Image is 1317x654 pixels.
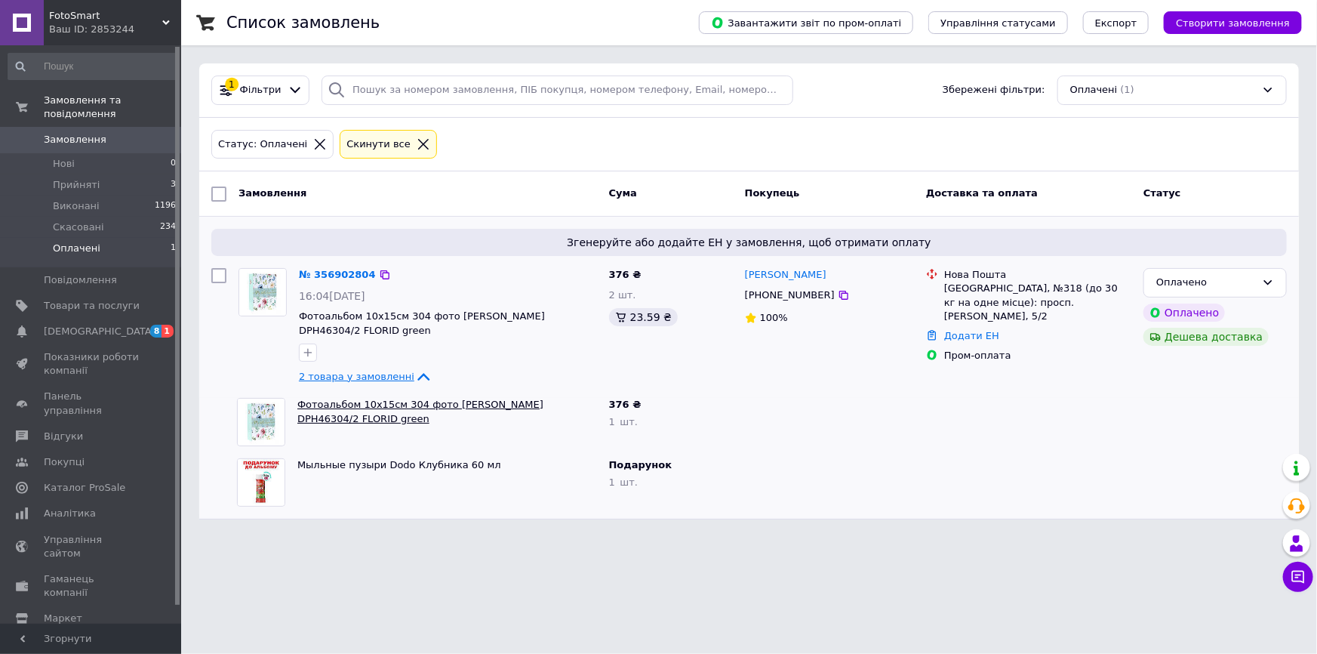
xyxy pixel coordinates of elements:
[943,83,1045,97] span: Збережені фільтри:
[745,187,800,199] span: Покупець
[299,310,545,336] a: Фотоальбом 10x15см 304 фото [PERSON_NAME] DPH46304/2 FLORID green
[44,572,140,600] span: Гаманець компанії
[1283,562,1313,592] button: Чат з покупцем
[44,612,82,625] span: Маркет
[1156,275,1256,291] div: Оплачено
[53,178,100,192] span: Прийняті
[944,282,1131,323] div: [GEOGRAPHIC_DATA], №318 (до 30 кг на одне місце): просп. [PERSON_NAME], 5/2
[944,268,1131,282] div: Нова Пошта
[150,325,162,338] span: 8
[1143,187,1181,199] span: Статус
[155,199,176,213] span: 1196
[1143,328,1269,346] div: Дешева доставка
[711,16,901,29] span: Завантажити звіт по пром-оплаті
[1083,11,1149,34] button: Експорт
[171,242,176,255] span: 1
[745,268,826,282] a: [PERSON_NAME]
[44,133,106,147] span: Замовлення
[609,269,642,280] span: 376 ₴
[44,430,83,443] span: Відгуки
[299,290,365,302] span: 16:04[DATE]
[160,221,176,234] span: 234
[322,76,792,105] input: Пошук за номером замовлення, ПІБ покупця, номером телефону, Email, номером накладної
[609,289,636,301] span: 2 шт.
[215,137,310,153] div: Статус: Оплачені
[49,23,181,36] div: Ваш ID: 2853244
[609,459,672,470] span: Подарунок
[928,11,1068,34] button: Управління статусами
[926,187,1038,199] span: Доставка та оплата
[217,235,1281,250] span: Згенеруйте або додайте ЕН у замовлення, щоб отримати оплату
[609,187,637,199] span: Cума
[8,53,177,80] input: Пошук
[1149,17,1302,28] a: Створити замовлення
[53,199,100,213] span: Виконані
[238,268,287,316] a: Фото товару
[226,14,380,32] h1: Список замовлень
[44,94,181,121] span: Замовлення та повідомлення
[609,477,638,488] span: 1 шт.
[1070,83,1118,97] span: Оплачені
[44,481,125,495] span: Каталог ProSale
[297,399,543,424] a: Фотоальбом 10x15см 304 фото [PERSON_NAME] DPH46304/2 FLORID green
[44,455,85,469] span: Покупці
[44,507,96,520] span: Аналітика
[225,78,238,91] div: 1
[238,187,306,199] span: Замовлення
[609,416,638,427] span: 1 шт.
[1121,84,1134,95] span: (1)
[609,308,678,326] div: 23.59 ₴
[44,533,140,560] span: Управління сайтом
[171,178,176,192] span: 3
[1176,17,1290,29] span: Створити замовлення
[240,83,282,97] span: Фільтри
[53,221,104,234] span: Скасовані
[1164,11,1302,34] button: Створити замовлення
[238,399,285,446] img: Фото товару
[44,350,140,378] span: Показники роботи компанії
[299,371,414,382] span: 2 товара у замовленні
[171,157,176,171] span: 0
[742,285,838,305] div: [PHONE_NUMBER]
[53,242,100,255] span: Оплачені
[760,312,788,323] span: 100%
[1143,304,1225,322] div: Оплачено
[44,299,140,313] span: Товари та послуги
[44,325,155,338] span: [DEMOGRAPHIC_DATA]
[162,325,174,338] span: 1
[49,9,162,23] span: FotoSmart
[940,17,1056,29] span: Управління статусами
[609,399,642,410] span: 376 ₴
[944,330,999,341] a: Додати ЕН
[299,371,432,382] a: 2 товара у замовленні
[239,269,286,316] img: Фото товару
[238,459,285,506] img: Фото товару
[53,157,75,171] span: Нові
[343,137,414,153] div: Cкинути все
[297,459,501,470] a: Мыльные пузыри Dodo Клубника 60 мл
[699,11,913,34] button: Завантажити звіт по пром-оплаті
[944,349,1131,362] div: Пром-оплата
[1095,17,1137,29] span: Експорт
[44,273,117,287] span: Повідомлення
[44,390,140,417] span: Панель управління
[299,269,376,280] a: № 356902804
